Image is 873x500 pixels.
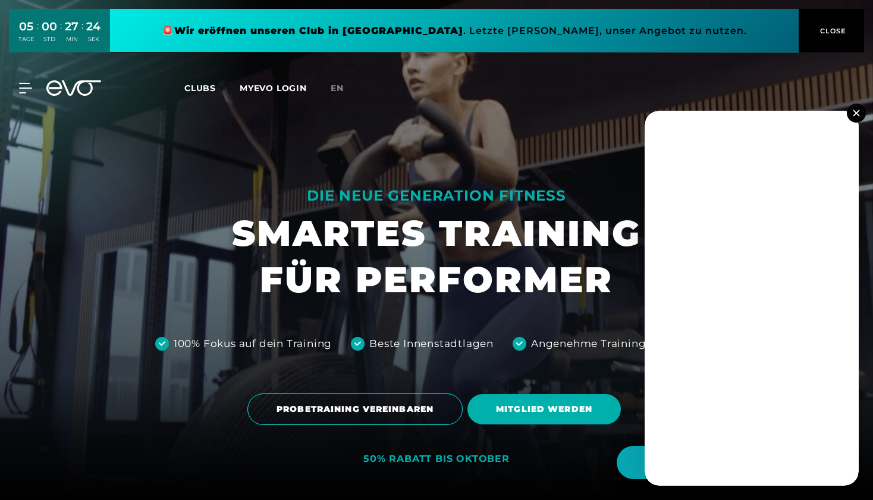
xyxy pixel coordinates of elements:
[277,403,434,415] span: PROBETRAINING VEREINBAREN
[65,18,78,35] div: 27
[18,35,34,43] div: TAGE
[232,210,641,303] h1: SMARTES TRAINING FÜR PERFORMER
[331,83,344,93] span: en
[240,83,307,93] a: MYEVO LOGIN
[86,18,101,35] div: 24
[369,336,494,352] div: Beste Innenstadtlagen
[617,446,849,479] button: Hallo Athlet! Was möchtest du tun?
[531,336,718,352] div: Angenehme Trainingsatmosphäre
[232,186,641,205] div: DIE NEUE GENERATION FITNESS
[42,18,57,35] div: 00
[467,385,626,433] a: MITGLIED WERDEN
[817,26,846,36] span: CLOSE
[81,19,83,51] div: :
[363,453,510,465] div: 50% RABATT BIS OKTOBER
[184,83,216,93] span: Clubs
[184,82,240,93] a: Clubs
[331,82,358,95] a: en
[18,18,34,35] div: 05
[60,19,62,51] div: :
[799,9,864,52] button: CLOSE
[65,35,78,43] div: MIN
[42,35,57,43] div: STD
[247,385,467,434] a: PROBETRAINING VEREINBAREN
[496,403,592,415] span: MITGLIED WERDEN
[86,35,101,43] div: SEK
[37,19,39,51] div: :
[853,110,859,116] img: close.svg
[174,336,332,352] div: 100% Fokus auf dein Training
